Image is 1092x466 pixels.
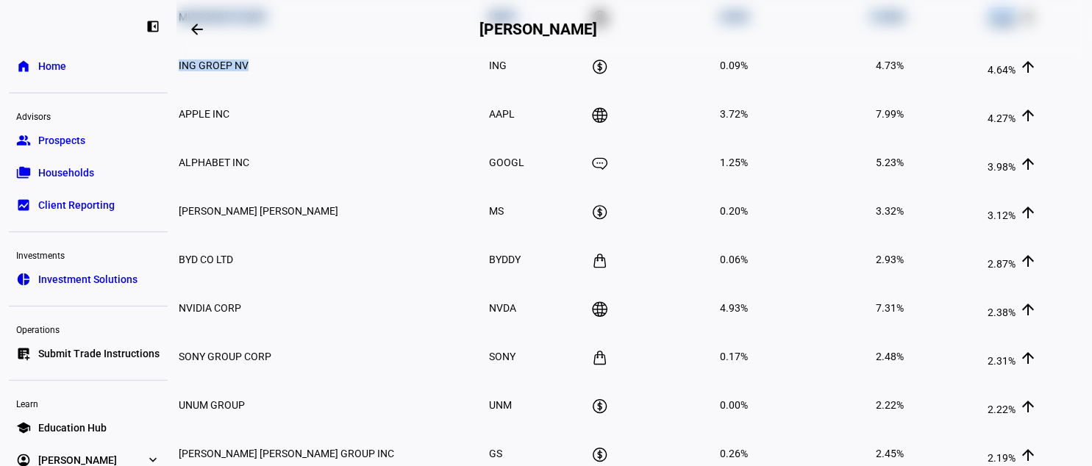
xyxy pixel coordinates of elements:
[9,265,168,294] a: pie_chartInvestment Solutions
[720,205,748,217] span: 0.20%
[9,392,168,413] div: Learn
[720,399,748,411] span: 0.00%
[489,351,515,362] span: SONY
[876,254,904,265] span: 2.93%
[876,448,904,459] span: 2.45%
[988,355,1016,367] span: 2.31%
[188,21,206,38] mat-icon: arrow_backwards
[1020,398,1038,415] mat-icon: arrow_upward
[876,302,904,314] span: 7.31%
[38,272,138,287] span: Investment Solutions
[9,190,168,220] a: bid_landscapeClient Reporting
[489,448,502,459] span: GS
[1020,155,1038,173] mat-icon: arrow_upward
[988,307,1016,318] span: 2.38%
[9,158,168,187] a: folder_copyHouseholds
[489,60,507,71] span: ING
[9,51,168,81] a: homeHome
[876,108,904,120] span: 7.99%
[720,157,748,168] span: 1.25%
[876,60,904,71] span: 4.73%
[9,126,168,155] a: groupProspects
[988,452,1016,464] span: 2.19%
[988,161,1016,173] span: 3.98%
[876,205,904,217] span: 3.32%
[38,198,115,212] span: Client Reporting
[720,108,748,120] span: 3.72%
[179,302,241,314] span: NVIDIA CORP
[38,420,107,435] span: Education Hub
[988,112,1016,124] span: 4.27%
[16,420,31,435] eth-mat-symbol: school
[16,165,31,180] eth-mat-symbol: folder_copy
[1020,58,1038,76] mat-icon: arrow_upward
[489,205,504,217] span: MS
[146,19,160,34] eth-mat-symbol: left_panel_close
[1020,204,1038,221] mat-icon: arrow_upward
[9,105,168,126] div: Advisors
[988,209,1016,221] span: 3.12%
[1020,301,1038,318] mat-icon: arrow_upward
[1020,252,1038,270] mat-icon: arrow_upward
[38,59,66,74] span: Home
[876,351,904,362] span: 2.48%
[876,399,904,411] span: 2.22%
[1020,446,1038,464] mat-icon: arrow_upward
[38,346,160,361] span: Submit Trade Instructions
[9,318,168,339] div: Operations
[988,258,1016,270] span: 2.87%
[988,64,1016,76] span: 4.64%
[179,108,229,120] span: APPLE INC
[1020,107,1038,124] mat-icon: arrow_upward
[179,254,233,265] span: BYD CO LTD
[179,399,245,411] span: UNUM GROUP
[179,157,249,168] span: ALPHABET INC
[179,351,271,362] span: SONY GROUP CORP
[179,205,338,217] span: [PERSON_NAME] [PERSON_NAME]
[720,254,748,265] span: 0.06%
[38,165,94,180] span: Households
[9,244,168,265] div: Investments
[489,254,521,265] span: BYDDY
[720,60,748,71] span: 0.09%
[1020,349,1038,367] mat-icon: arrow_upward
[16,133,31,148] eth-mat-symbol: group
[720,448,748,459] span: 0.26%
[489,108,515,120] span: AAPL
[179,448,394,459] span: [PERSON_NAME] [PERSON_NAME] GROUP INC
[16,59,31,74] eth-mat-symbol: home
[16,198,31,212] eth-mat-symbol: bid_landscape
[38,133,85,148] span: Prospects
[16,272,31,287] eth-mat-symbol: pie_chart
[720,302,748,314] span: 4.93%
[489,157,524,168] span: GOOGL
[489,399,512,411] span: UNM
[179,60,249,71] span: ING GROEP NV
[720,351,748,362] span: 0.17%
[876,157,904,168] span: 5.23%
[16,346,31,361] eth-mat-symbol: list_alt_add
[479,21,597,38] h2: [PERSON_NAME]
[489,302,516,314] span: NVDA
[988,404,1016,415] span: 2.22%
